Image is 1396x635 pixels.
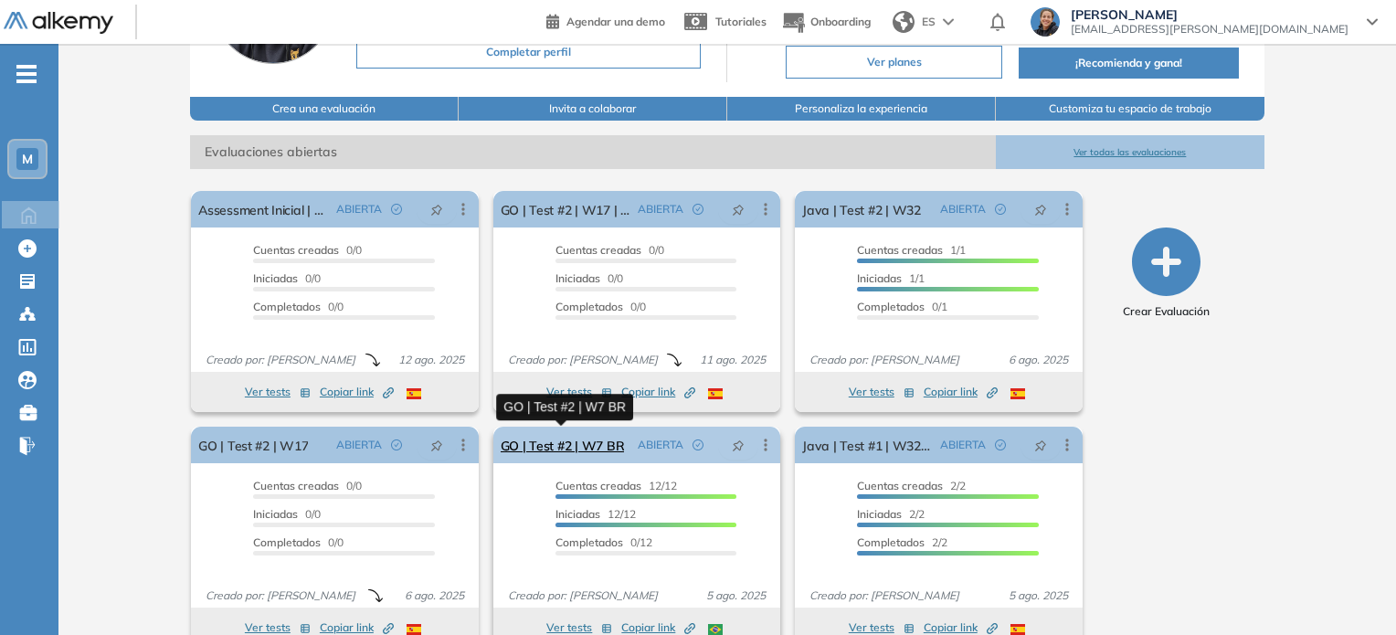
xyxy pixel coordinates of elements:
span: Completados [857,300,925,313]
button: Ver todas las evaluaciones [996,135,1264,169]
span: Iniciadas [555,271,600,285]
span: ABIERTA [638,437,683,453]
span: Creado por: [PERSON_NAME] [501,352,665,368]
span: Copiar link [621,384,695,400]
span: check-circle [995,439,1006,450]
span: 0/0 [253,479,362,492]
span: pushpin [1034,202,1047,217]
span: Iniciadas [555,507,600,521]
span: 1/1 [857,243,966,257]
span: 12/12 [555,479,677,492]
span: 0/0 [555,271,623,285]
button: Crear Evaluación [1123,228,1210,320]
span: Creado por: [PERSON_NAME] [802,587,967,604]
button: pushpin [718,430,758,460]
span: 0/0 [253,535,344,549]
span: 0/0 [253,271,321,285]
span: 0/0 [253,243,362,257]
span: Onboarding [810,15,871,28]
span: Iniciadas [857,271,902,285]
span: 11 ago. 2025 [693,352,773,368]
i: - [16,72,37,76]
button: Ver planes [786,46,1002,79]
a: Java | Test #2 | W32 [802,191,921,228]
span: pushpin [430,438,443,452]
img: ESP [1010,388,1025,399]
button: pushpin [1021,195,1061,224]
span: Iniciadas [857,507,902,521]
span: Tutoriales [715,15,767,28]
span: Crear Evaluación [1123,303,1210,320]
button: Customiza tu espacio de trabajo [996,97,1264,121]
button: Copiar link [924,381,998,403]
a: Java | Test #1 | W32 | Recuperatorio [802,427,932,463]
span: pushpin [1034,438,1047,452]
button: Copiar link [621,381,695,403]
button: pushpin [1021,430,1061,460]
span: ABIERTA [638,201,683,217]
span: Cuentas creadas [857,243,943,257]
span: Completados [555,535,623,549]
span: 0/0 [555,300,646,313]
span: Completados [857,535,925,549]
span: Cuentas creadas [253,243,339,257]
button: pushpin [718,195,758,224]
span: 12 ago. 2025 [391,352,471,368]
span: 1/1 [857,271,925,285]
a: GO | Test #2 | W7 BR [501,427,625,463]
span: Cuentas creadas [555,243,641,257]
span: check-circle [995,204,1006,215]
span: Iniciadas [253,271,298,285]
div: GO | Test #2 | W7 BR [496,394,633,420]
span: 12/12 [555,507,636,521]
span: pushpin [732,438,745,452]
button: ¡Recomienda y gana! [1019,48,1238,79]
img: world [893,11,915,33]
span: Iniciadas [253,507,298,521]
span: [EMAIL_ADDRESS][PERSON_NAME][DOMAIN_NAME] [1071,22,1348,37]
span: M [22,152,33,166]
button: Invita a colaborar [459,97,727,121]
span: check-circle [391,439,402,450]
span: 6 ago. 2025 [397,587,471,604]
span: 0/0 [555,243,664,257]
span: 0/12 [555,535,652,549]
span: pushpin [732,202,745,217]
span: check-circle [693,204,703,215]
img: Logo [4,12,113,35]
span: Completados [555,300,623,313]
img: ESP [407,388,421,399]
button: Ver tests [546,381,612,403]
span: Creado por: [PERSON_NAME] [802,352,967,368]
span: Creado por: [PERSON_NAME] [198,587,363,604]
span: 2/2 [857,507,925,521]
span: 0/0 [253,507,321,521]
span: 0/1 [857,300,947,313]
a: Assessment Inicial | BDD CX W1 [198,191,328,228]
span: Copiar link [924,384,998,400]
span: ABIERTA [940,437,986,453]
button: Onboarding [781,3,871,42]
span: Creado por: [PERSON_NAME] [501,587,665,604]
span: check-circle [693,439,703,450]
span: pushpin [430,202,443,217]
span: 6 ago. 2025 [1001,352,1075,368]
span: 5 ago. 2025 [1001,587,1075,604]
a: GO | Test #2 | W17 [198,427,308,463]
button: pushpin [417,195,457,224]
span: Completados [253,535,321,549]
span: 2/2 [857,535,947,549]
span: Cuentas creadas [253,479,339,492]
span: Evaluaciones abiertas [190,135,996,169]
span: ABIERTA [940,201,986,217]
img: ESP [1010,624,1025,635]
a: GO | Test #2 | W17 | Recuperatorio [501,191,630,228]
button: pushpin [417,430,457,460]
button: Completar perfil [356,36,701,69]
button: Crea una evaluación [190,97,459,121]
button: Personaliza la experiencia [727,97,996,121]
span: 2/2 [857,479,966,492]
span: Cuentas creadas [555,479,641,492]
span: Completados [253,300,321,313]
span: [PERSON_NAME] [1071,7,1348,22]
